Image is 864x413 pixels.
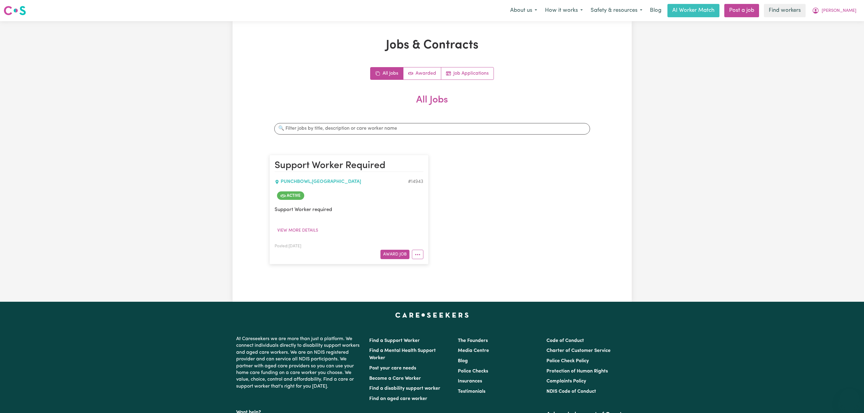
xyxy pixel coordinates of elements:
[269,38,595,53] h1: Jobs & Contracts
[4,5,26,16] img: Careseekers logo
[277,192,304,200] span: Job is active
[587,4,646,17] button: Safety & resources
[408,178,423,186] div: Job ID #14943
[403,67,441,80] a: Active jobs
[275,160,423,172] h2: Support Worker Required
[764,4,806,17] a: Find workers
[458,369,488,374] a: Police Checks
[646,4,665,17] a: Blog
[546,338,584,343] a: Code of Conduct
[546,389,596,394] a: NDIS Code of Conduct
[546,379,586,384] a: Complaints Policy
[458,389,485,394] a: Testimonials
[274,123,590,134] input: 🔍 Filter jobs by title, description or care worker name
[369,338,420,343] a: Find a Support Worker
[840,389,859,408] iframe: Button to launch messaging window, conversation in progress
[412,250,423,259] button: More options
[458,338,488,343] a: The Founders
[369,366,416,371] a: Post your care needs
[275,244,301,248] span: Posted: [DATE]
[370,67,403,80] a: All jobs
[236,333,362,392] p: At Careseekers we are more than just a platform. We connect individuals directly to disability su...
[275,178,408,186] div: PUNCHBOWL , [GEOGRAPHIC_DATA]
[369,396,427,401] a: Find an aged care worker
[458,359,468,363] a: Blog
[395,313,469,317] a: Careseekers home page
[541,4,587,17] button: How it works
[458,348,489,353] a: Media Centre
[724,4,759,17] a: Post a job
[369,376,421,381] a: Become a Care Worker
[275,226,321,235] button: View more details
[458,379,482,384] a: Insurances
[369,386,440,391] a: Find a disability support worker
[822,8,856,14] span: [PERSON_NAME]
[441,67,494,80] a: Job applications
[380,250,409,259] button: Award Job
[546,348,611,353] a: Charter of Customer Service
[546,369,608,374] a: Protection of Human Rights
[808,4,860,17] button: My Account
[506,4,541,17] button: About us
[369,348,436,360] a: Find a Mental Health Support Worker
[269,94,595,115] h2: All Jobs
[4,4,26,18] a: Careseekers logo
[546,359,589,363] a: Police Check Policy
[667,4,719,17] a: AI Worker Match
[275,206,423,214] p: Support Worker required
